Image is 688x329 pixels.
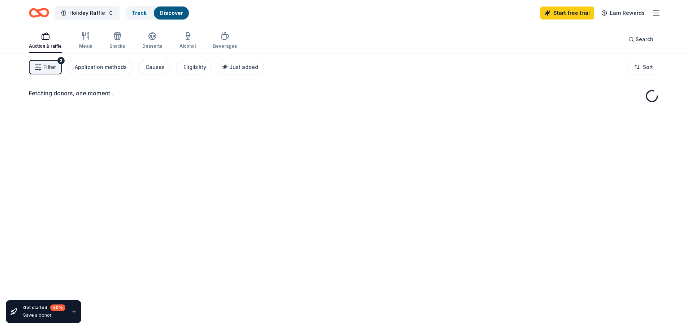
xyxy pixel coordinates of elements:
[540,7,594,20] a: Start free trial
[23,304,65,311] div: Get started
[29,60,62,74] button: Filter2
[75,63,127,72] div: Application methods
[68,60,133,74] button: Application methods
[23,312,65,318] div: Save a donor
[55,6,120,20] button: Holiday Raffle
[213,43,237,49] div: Beverages
[43,63,56,72] span: Filter
[132,10,147,16] a: Track
[160,10,183,16] a: Discover
[29,4,49,21] a: Home
[218,60,264,74] button: Just added
[213,29,237,53] button: Beverages
[597,7,649,20] a: Earn Rewards
[142,29,162,53] button: Desserts
[623,32,659,47] button: Search
[109,29,125,53] button: Snacks
[176,60,212,74] button: Eligibility
[29,29,62,53] button: Auction & raffle
[142,43,162,49] div: Desserts
[146,63,165,72] div: Causes
[179,29,196,53] button: Alcohol
[109,43,125,49] div: Snacks
[79,43,92,49] div: Meals
[138,60,170,74] button: Causes
[179,43,196,49] div: Alcohol
[69,9,105,17] span: Holiday Raffle
[628,60,659,74] button: Sort
[125,6,190,20] button: TrackDiscover
[57,57,65,64] div: 2
[643,63,653,72] span: Sort
[29,43,62,49] div: Auction & raffle
[229,64,258,70] span: Just added
[29,89,659,98] div: Fetching donors, one moment...
[79,29,92,53] button: Meals
[636,35,653,44] span: Search
[50,304,65,311] div: 40 %
[183,63,206,72] div: Eligibility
